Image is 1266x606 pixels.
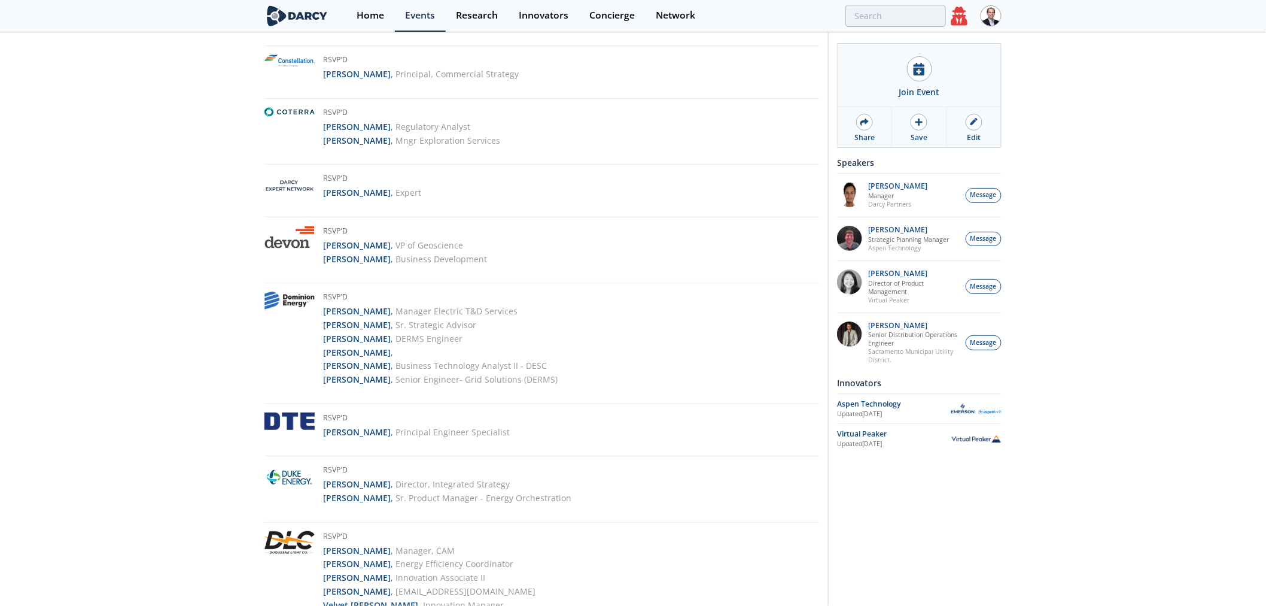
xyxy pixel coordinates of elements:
span: Message [970,234,997,244]
img: DTE Energy [264,413,315,430]
span: Director, Integrated Strategy [395,478,510,490]
strong: [PERSON_NAME] [323,240,391,251]
span: Manager, CAM [395,545,455,556]
span: , [391,135,393,146]
img: Coterra Energy [264,107,315,117]
strong: [PERSON_NAME] [323,121,391,132]
img: 8160f632-77e6-40bd-9ce2-d8c8bb49c0dd [837,269,862,295]
span: Message [970,282,997,292]
div: Innovators [519,11,568,20]
span: , [391,319,393,331]
span: , [391,558,393,569]
span: , [391,360,393,371]
span: Regulatory Analyst [395,121,470,132]
span: Energy Efficiency Coordinator [395,558,513,569]
span: , [391,305,393,317]
h5: RSVP'd [323,531,535,544]
strong: [PERSON_NAME] [323,558,391,569]
img: Constellation [264,54,315,66]
p: [PERSON_NAME] [869,182,928,190]
div: Updated [DATE] [837,410,951,419]
h5: RSVP'd [323,226,487,239]
span: Senior Engineer- Grid Solutions (DERMS) [395,374,558,385]
p: Manager [869,192,928,200]
div: Edit [967,132,981,143]
img: Profile [981,5,1002,26]
span: Business Technology Analyst II - DESC [395,360,547,371]
span: Message [970,190,997,200]
span: VP of Geoscience [395,240,463,251]
span: , [391,347,393,358]
span: , [391,586,393,597]
h5: RSVP'd [323,465,571,478]
h5: RSVP'd [323,413,510,426]
img: Virtual Peaker [951,435,1002,443]
img: logo-wide.svg [264,5,330,26]
button: Message [966,232,1002,247]
span: , [391,121,393,132]
div: Events [405,11,435,20]
img: Aspen Technology [951,403,1002,414]
div: Concierge [589,11,635,20]
p: Virtual Peaker [869,296,960,304]
img: accc9a8e-a9c1-4d58-ae37-132228efcf55 [837,226,862,251]
strong: [PERSON_NAME] [323,333,391,344]
p: [PERSON_NAME] [869,226,950,234]
div: Virtual Peaker [837,429,951,440]
span: , [391,426,393,438]
span: , [391,545,393,556]
a: Edit [947,107,1001,147]
img: Darcy Expert Network [264,173,315,198]
span: Manager Electric T&D Services [395,305,518,317]
button: Message [966,188,1002,203]
p: Aspen Technology [869,244,950,252]
div: Aspen Technology [837,399,951,410]
span: , [391,333,393,344]
div: Join Event [899,86,940,98]
span: , [391,253,393,265]
span: Message [970,338,997,348]
div: Innovators [837,372,1002,393]
span: Principal, Commercial Strategy [395,68,519,80]
strong: [PERSON_NAME] [323,360,391,371]
h5: RSVP'd [323,54,519,68]
h5: RSVP'd [323,292,558,305]
p: Sacramento Municipal Utility District. [869,347,960,364]
button: Message [966,279,1002,294]
strong: [PERSON_NAME] [323,545,391,556]
strong: [PERSON_NAME] [323,426,391,438]
span: , [391,240,393,251]
strong: [PERSON_NAME] [323,135,391,146]
h5: RSVP'd [323,173,421,186]
strong: [PERSON_NAME] [323,319,391,331]
strong: [PERSON_NAME] [323,478,391,490]
img: Duquesne Light Company [264,531,315,554]
strong: [PERSON_NAME] [323,68,391,80]
div: Save [911,132,927,143]
div: Share [854,132,875,143]
strong: [PERSON_NAME] [323,305,391,317]
p: Strategic Planning Manager [869,235,950,244]
span: Sr. Strategic Advisor [395,319,476,331]
div: Updated [DATE] [837,440,951,449]
span: , [391,572,393,583]
p: Director of Product Management [869,279,960,296]
span: [EMAIL_ADDRESS][DOMAIN_NAME] [395,586,535,597]
span: , [391,187,393,198]
span: Business Development [395,253,487,265]
span: , [391,492,393,504]
span: DERMS Engineer [395,333,462,344]
img: Duke Energy Corporation [264,465,315,490]
span: Mngr Exploration Services [395,135,500,146]
span: Principal Engineer Specialist [395,426,510,438]
img: vRBZwDRnSTOrB1qTpmXr [837,182,862,207]
strong: [PERSON_NAME] [323,586,391,597]
strong: [PERSON_NAME] [323,347,391,358]
img: Devon Energy Corporation [264,226,315,249]
img: Dominion Energy [264,292,315,310]
h5: RSVP'd [323,107,500,120]
strong: [PERSON_NAME] [323,187,391,198]
input: Advanced Search [845,5,946,27]
strong: [PERSON_NAME] [323,253,391,265]
span: Sr. Product Manager - Energy Orchestration [395,492,571,504]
